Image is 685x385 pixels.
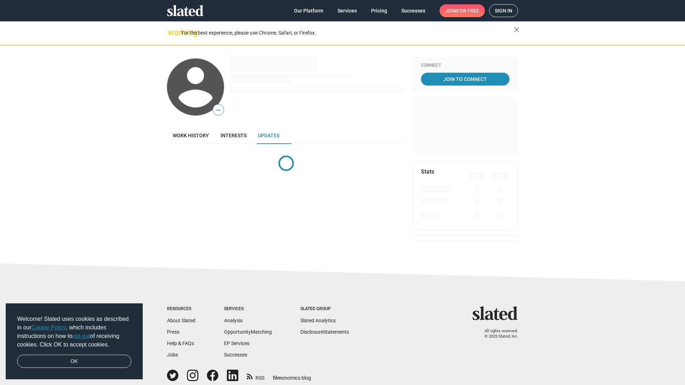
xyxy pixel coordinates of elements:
span: Interests [220,133,247,138]
a: DisclosureStatements [300,329,349,335]
a: Cookie Policy [31,324,66,330]
span: Our Platform [294,4,323,17]
a: Joinfor free [440,4,485,17]
a: Analysis [224,318,243,323]
div: Connect [421,63,509,68]
a: EP Services [224,340,249,346]
a: Interests [215,127,252,144]
a: opt-out [72,333,90,339]
span: — [213,106,224,115]
span: Sign in [495,5,512,17]
span: Work history [173,133,209,138]
a: Our Platform [288,4,329,17]
p: All rights reserved. © 2025 Slated, Inc. [477,329,518,339]
a: Jobs [167,352,178,358]
a: dismiss cookie message [17,355,131,368]
a: RSS [247,370,264,381]
a: Updates [252,127,285,144]
span: Join [445,4,479,17]
span: film [273,375,281,381]
div: For the best experience, please use Chrome, Safari, or Firefox. [181,28,514,38]
mat-icon: warning [168,28,176,37]
span: Welcome! Slated uses cookies as described in our , which includes instructions on how to of recei... [17,315,131,349]
span: Successes [401,4,425,17]
span: Join To Connect [422,73,508,86]
a: About Slated [167,318,196,323]
a: filmonomics blog [273,369,311,381]
a: Press [167,329,179,335]
a: OpportunityMatching [224,329,272,335]
a: Successes [224,352,247,358]
span: Services [338,4,357,17]
a: Pricing [365,4,393,17]
span: Pricing [371,4,387,17]
div: cookieconsent [6,303,143,380]
a: Help & FAQs [167,340,194,346]
span: Updates [258,133,279,138]
a: Join To Connect [421,73,509,86]
mat-icon: close [512,25,521,34]
div: Resources [167,306,196,312]
div: Slated Group [300,306,349,312]
a: Work history [167,127,215,144]
div: Services [224,306,272,312]
a: Sign in [489,4,518,17]
a: Slated Analytics [300,318,336,323]
a: Services [332,4,362,17]
span: for free [457,4,479,17]
mat-card-title: Stats [421,168,434,175]
a: Successes [396,4,431,17]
